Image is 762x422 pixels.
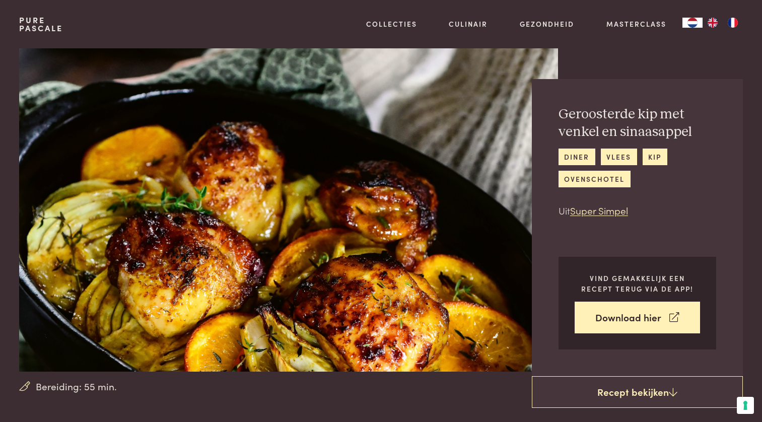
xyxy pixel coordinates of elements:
[449,19,488,29] a: Culinair
[703,18,723,28] a: EN
[703,18,743,28] ul: Language list
[682,18,703,28] a: NL
[682,18,743,28] aside: Language selected: Nederlands
[559,149,595,165] a: diner
[520,19,574,29] a: Gezondheid
[19,48,558,372] img: Geroosterde kip met venkel en sinaasappel
[559,106,716,140] h2: Geroosterde kip met venkel en sinaasappel
[575,273,700,294] p: Vind gemakkelijk een recept terug via de app!
[532,376,743,408] a: Recept bekijken
[559,171,631,187] a: ovenschotel
[570,203,628,217] a: Super Simpel
[366,19,417,29] a: Collecties
[737,397,754,414] button: Uw voorkeuren voor toestemming voor trackingtechnologieën
[643,149,667,165] a: kip
[559,203,716,218] p: Uit
[723,18,743,28] a: FR
[36,379,117,394] span: Bereiding: 55 min.
[575,302,700,333] a: Download hier
[601,149,637,165] a: vlees
[606,19,666,29] a: Masterclass
[19,16,63,32] a: PurePascale
[682,18,703,28] div: Language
